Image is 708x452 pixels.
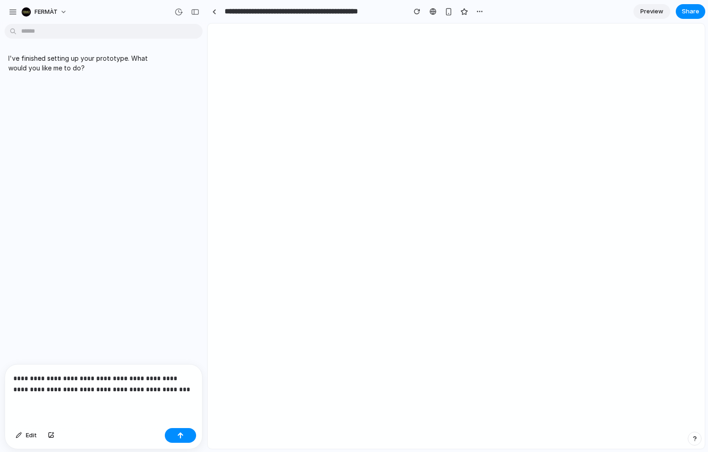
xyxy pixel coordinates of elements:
span: Edit [26,431,37,440]
p: I've finished setting up your prototype. What would you like me to do? [8,53,162,73]
span: FERMÀT [35,7,58,17]
span: Share [682,7,699,16]
button: Share [676,4,705,19]
button: Edit [11,428,41,443]
button: FERMÀT [18,5,72,19]
a: Preview [633,4,670,19]
span: Preview [640,7,663,16]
